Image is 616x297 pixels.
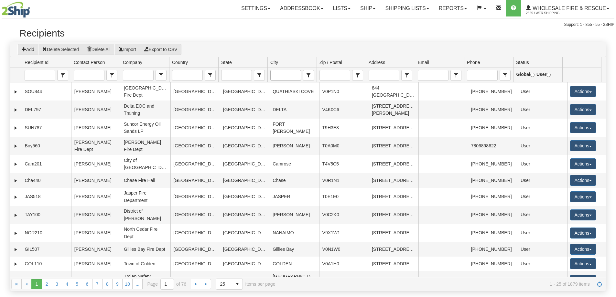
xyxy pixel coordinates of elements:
[570,258,596,269] button: Actions
[71,137,121,155] td: [PERSON_NAME] Fire Dept
[71,188,121,206] td: [PERSON_NAME]
[220,281,228,287] span: 25
[468,155,517,173] td: [PHONE_NUMBER]
[570,244,596,255] button: Actions
[121,119,170,137] td: Suncor Energy Oil Sands LP
[2,22,614,27] div: Support: 1 - 855 - 55 - 2SHIP
[369,188,418,206] td: [STREET_ADDRESS]
[38,44,83,55] button: Delete Selected
[369,82,418,101] td: 844 [GEOGRAPHIC_DATA]
[216,279,243,290] span: Page sizes drop down
[518,155,567,173] td: User
[464,68,513,82] td: filter cell
[25,59,49,66] span: Recipient Id
[201,279,211,289] a: Go to the last page
[22,206,71,224] td: TAY100
[156,70,166,80] span: select
[270,137,319,155] td: [PERSON_NAME]
[570,228,596,239] button: Actions
[352,70,363,80] span: select
[513,68,562,82] td: filter cell
[112,279,123,289] a: 9
[13,107,19,113] a: Expand
[303,70,314,80] span: select
[518,242,567,257] td: User
[521,0,614,16] a: WHOLESALE FIRE & RESCUE 2565 / WFR Shipping
[170,82,220,101] td: [GEOGRAPHIC_DATA]
[518,137,567,155] td: User
[52,279,62,289] a: 3
[319,206,369,224] td: V0C2K0
[170,242,220,257] td: [GEOGRAPHIC_DATA]
[169,68,218,82] td: filter cell
[121,242,170,257] td: Gillies Bay Fire Dept
[170,155,220,173] td: [GEOGRAPHIC_DATA]
[468,137,517,155] td: 7806898622
[570,158,596,169] button: Actions
[570,191,596,202] button: Actions
[220,173,269,187] td: [GEOGRAPHIC_DATA]
[170,119,220,137] td: [GEOGRAPHIC_DATA]
[170,188,220,206] td: [GEOGRAPHIC_DATA]
[516,71,535,78] label: Global
[516,59,529,66] span: Status
[570,86,596,97] button: Actions
[369,155,418,173] td: [STREET_ADDRESS]
[220,137,269,155] td: [GEOGRAPHIC_DATA]
[22,155,71,173] td: Cam201
[220,82,269,101] td: [GEOGRAPHIC_DATA]
[380,0,434,16] a: Shipping lists
[270,206,319,224] td: [PERSON_NAME]
[319,224,369,242] td: V9X1W1
[102,279,113,289] a: 8
[17,44,38,55] button: Add
[450,70,461,81] span: Email
[536,71,551,78] label: User
[10,42,606,57] div: grid toolbar
[22,137,71,155] td: Boy560
[500,70,510,80] span: select
[518,101,567,119] td: User
[402,70,412,80] span: select
[275,0,328,16] a: Addressbook
[270,82,319,101] td: QUATHIASKI COVE
[132,279,143,289] a: ...
[267,68,317,82] td: filter cell
[254,70,265,81] span: State
[352,70,363,81] span: Zip / Postal
[62,279,72,289] a: 4
[518,82,567,101] td: User
[170,206,220,224] td: [GEOGRAPHIC_DATA]
[254,70,265,80] span: select
[140,44,182,55] button: Export to CSV
[71,173,121,187] td: [PERSON_NAME]
[401,70,412,81] span: Address
[22,119,71,137] td: SUN787
[451,70,461,80] span: select
[25,70,55,80] input: Recipient Id
[106,70,117,81] span: Contact Person
[319,82,369,101] td: V0P1N0
[22,271,71,289] td: TRO111
[319,155,369,173] td: T4V5C5
[319,119,369,137] td: T9H3E3
[236,0,275,16] a: Settings
[22,224,71,242] td: NOR210
[120,68,169,82] td: filter cell
[31,279,42,289] span: Page 1
[122,279,133,289] a: 10
[220,155,269,173] td: [GEOGRAPHIC_DATA]
[114,44,140,55] button: Import
[22,257,71,271] td: GOL110
[71,68,120,82] td: filter cell
[468,101,517,119] td: [PHONE_NUMBER]
[71,271,121,289] td: [PERSON_NAME]
[369,119,418,137] td: [STREET_ADDRESS]
[415,68,464,82] td: filter cell
[284,281,589,287] span: 1 - 25 of 1879 items
[13,125,19,131] a: Expand
[83,44,115,55] button: Delete All
[220,206,269,224] td: [GEOGRAPHIC_DATA]
[270,224,319,242] td: NANAIMO
[121,188,170,206] td: Jasper Fire Department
